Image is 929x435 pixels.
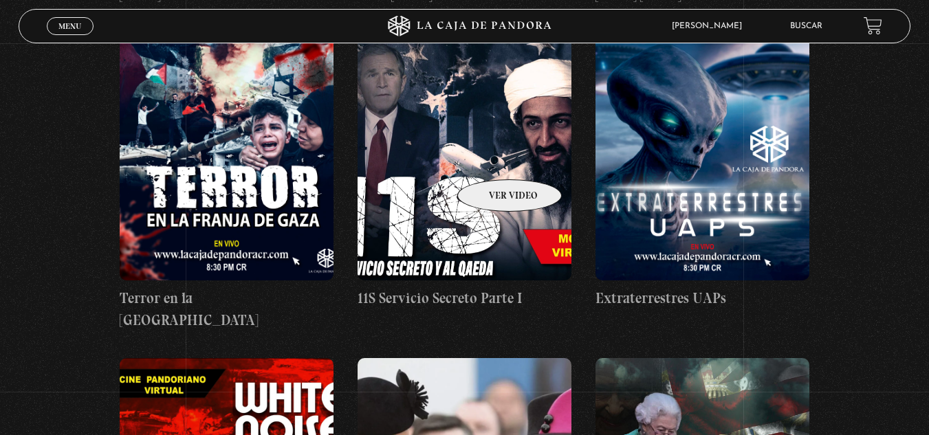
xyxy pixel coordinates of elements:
[595,33,809,309] a: Extraterrestres UAPs
[120,33,334,331] a: Terror en la [GEOGRAPHIC_DATA]
[358,33,571,309] a: 11S Servicio Secreto Parte I
[58,22,81,30] span: Menu
[54,33,86,43] span: Cerrar
[358,287,571,309] h4: 11S Servicio Secreto Parte I
[120,287,334,331] h4: Terror en la [GEOGRAPHIC_DATA]
[864,16,882,35] a: View your shopping cart
[665,22,756,30] span: [PERSON_NAME]
[790,22,822,30] a: Buscar
[595,287,809,309] h4: Extraterrestres UAPs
